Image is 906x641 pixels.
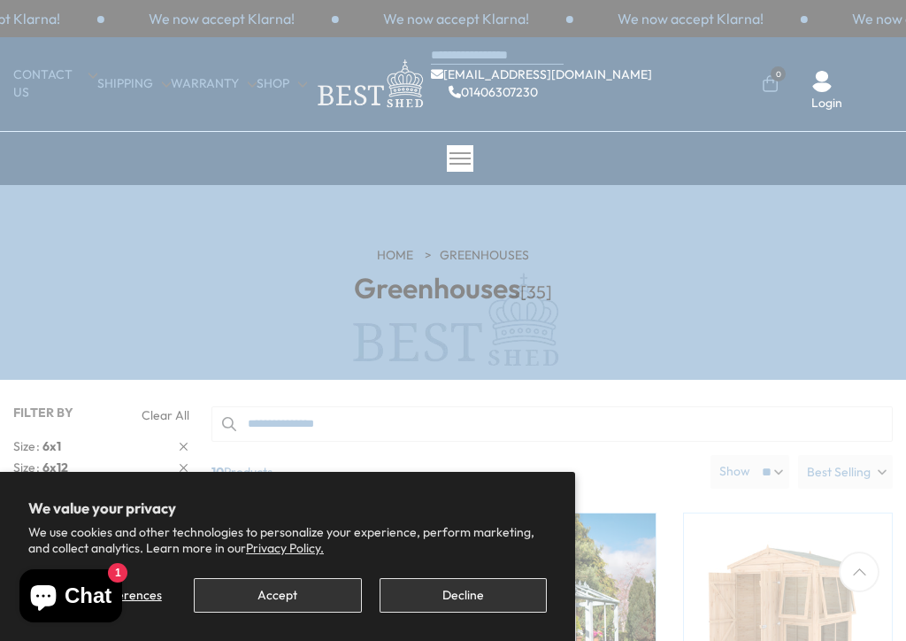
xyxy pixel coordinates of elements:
[194,578,361,613] button: Accept
[246,540,324,556] a: Privacy Policy.
[380,578,547,613] button: Decline
[14,569,127,627] inbox-online-store-chat: Shopify online store chat
[28,500,547,516] h2: We value your privacy
[28,524,547,556] p: We use cookies and other technologies to personalize your experience, perform marketing, and coll...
